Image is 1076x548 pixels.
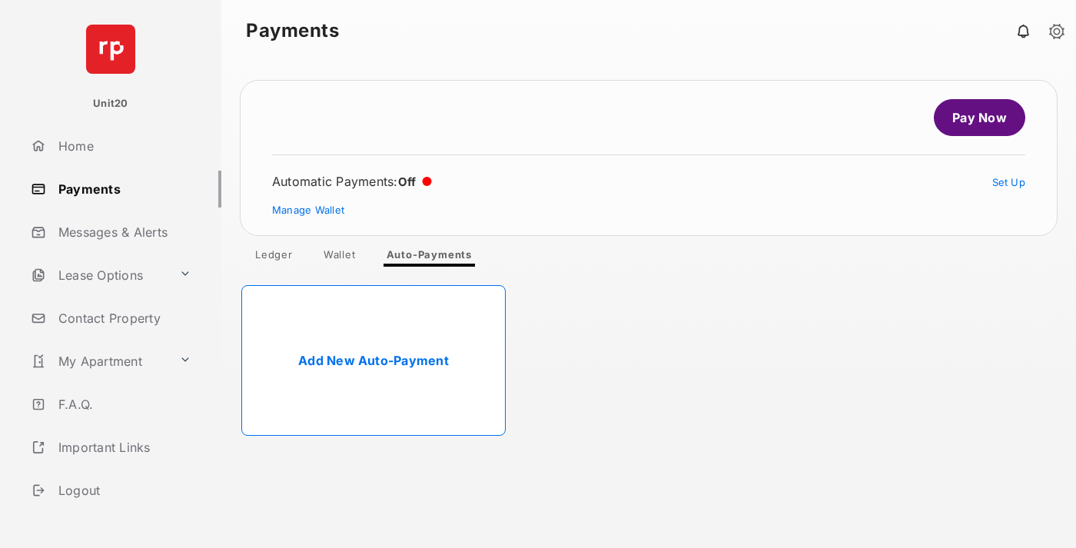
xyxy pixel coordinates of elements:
[241,285,506,436] a: Add New Auto-Payment
[25,429,198,466] a: Important Links
[93,96,128,111] p: Unit20
[86,25,135,74] img: svg+xml;base64,PHN2ZyB4bWxucz0iaHR0cDovL3d3dy53My5vcmcvMjAwMC9zdmciIHdpZHRoPSI2NCIgaGVpZ2h0PSI2NC...
[246,22,339,40] strong: Payments
[25,343,173,380] a: My Apartment
[25,128,221,164] a: Home
[25,300,221,337] a: Contact Property
[25,257,173,294] a: Lease Options
[374,248,484,267] a: Auto-Payments
[25,472,221,509] a: Logout
[25,171,221,208] a: Payments
[272,204,344,216] a: Manage Wallet
[992,176,1026,188] a: Set Up
[243,248,305,267] a: Ledger
[311,248,368,267] a: Wallet
[25,214,221,251] a: Messages & Alerts
[272,174,432,189] div: Automatic Payments :
[25,386,221,423] a: F.A.Q.
[398,174,417,189] span: Off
